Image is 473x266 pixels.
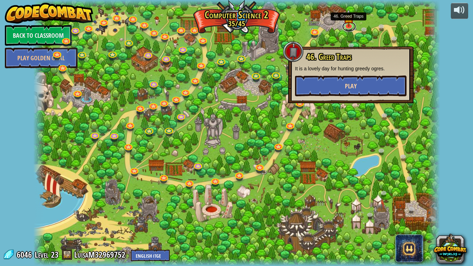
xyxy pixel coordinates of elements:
[5,47,78,68] a: Play Golden Goal
[306,51,351,63] span: 46. Greed Traps
[5,25,72,46] a: Back to Classroom
[35,249,48,260] span: Level
[5,3,93,24] img: CodeCombat - Learn how to code by playing a game
[17,249,34,260] span: 6046
[451,3,468,19] button: Adjust volume
[343,9,354,27] img: level-banner-started.png
[345,82,357,90] span: Play
[295,76,407,96] button: Play
[74,249,127,260] a: LuisaM32969752
[295,65,407,72] p: It is a lovely day for hunting greedy ogres.
[51,249,59,260] span: 23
